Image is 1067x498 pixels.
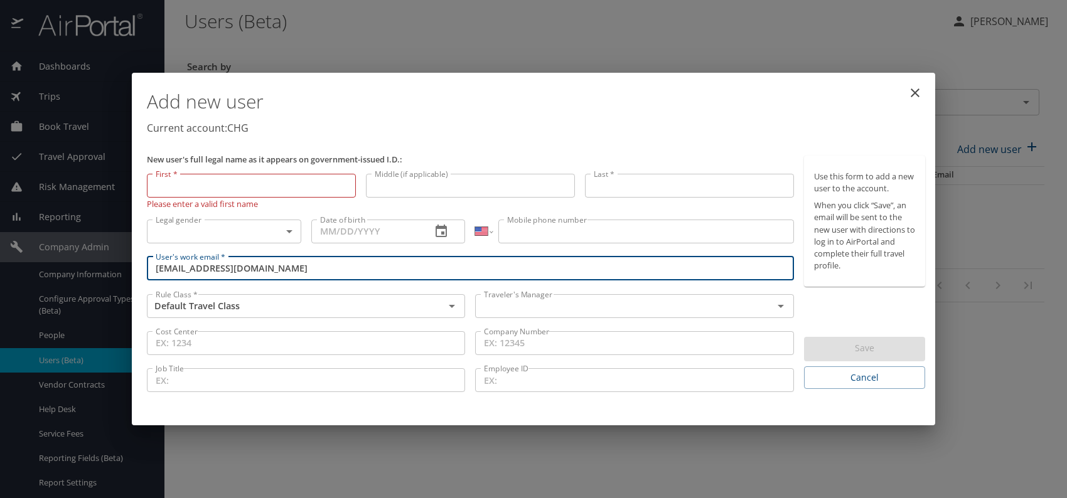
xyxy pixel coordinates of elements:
input: MM/DD/YYYY [311,220,422,243]
button: close [900,78,930,108]
input: EX: 1234 [147,331,465,355]
button: Open [772,297,790,315]
p: Please enter a valid first name [147,198,356,209]
p: Use this form to add a new user to the account. [814,171,915,194]
input: EX: 12345 [475,331,793,355]
p: Current account: CHG [147,120,925,135]
p: New user's full legal name as it appears on government-issued I.D.: [147,156,794,164]
p: When you click “Save”, an email will be sent to the new user with directions to log in to AirPort... [814,199,915,272]
div: ​ [147,220,301,243]
input: EX: [475,368,793,392]
h1: Add new user [147,83,925,120]
button: Open [443,297,461,315]
button: Cancel [804,366,925,389]
input: EX: [147,368,465,392]
span: Cancel [814,370,915,386]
